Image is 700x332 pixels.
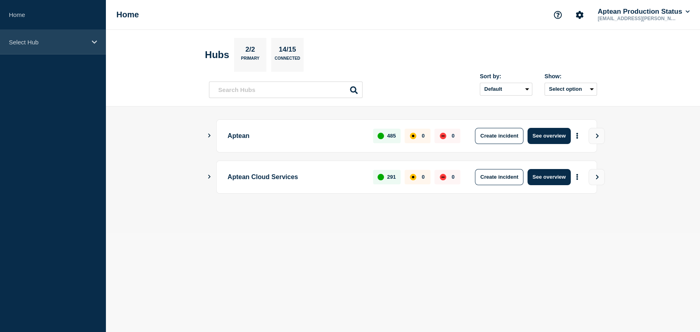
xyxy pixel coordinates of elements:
[207,133,211,139] button: Show Connected Hubs
[588,169,605,185] button: View
[422,174,424,180] p: 0
[451,174,454,180] p: 0
[544,73,597,79] div: Show:
[276,46,299,56] p: 14/15
[377,174,384,180] div: up
[475,169,523,185] button: Create incident
[475,128,523,144] button: Create incident
[549,6,566,23] button: Support
[241,56,259,65] p: Primary
[527,169,570,185] button: See overview
[440,174,446,180] div: down
[274,56,300,65] p: Connected
[451,133,454,139] p: 0
[410,133,416,139] div: affected
[596,16,680,21] p: [EMAIL_ADDRESS][PERSON_NAME][DOMAIN_NAME]
[387,174,396,180] p: 291
[228,169,364,185] p: Aptean Cloud Services
[480,73,532,79] div: Sort by:
[571,6,588,23] button: Account settings
[207,174,211,180] button: Show Connected Hubs
[228,128,364,144] p: Aptean
[480,83,532,96] select: Sort by
[209,81,363,98] input: Search Hubs
[544,83,597,96] button: Select option
[596,8,691,16] button: Aptean Production Status
[572,169,582,184] button: More actions
[377,133,384,139] div: up
[572,128,582,143] button: More actions
[116,10,139,19] h1: Home
[242,46,258,56] p: 2/2
[422,133,424,139] p: 0
[440,133,446,139] div: down
[387,133,396,139] p: 485
[410,174,416,180] div: affected
[9,39,86,46] p: Select Hub
[588,128,605,144] button: View
[527,128,570,144] button: See overview
[205,49,229,61] h2: Hubs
